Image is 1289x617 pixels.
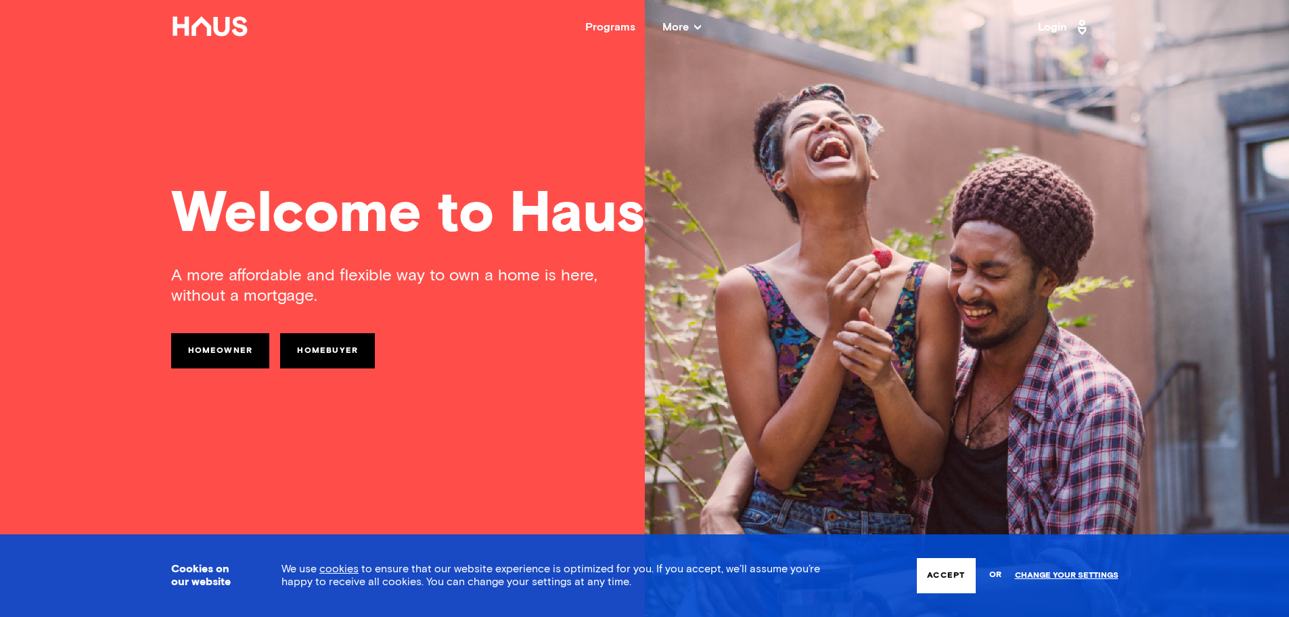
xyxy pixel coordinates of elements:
a: Programs [585,22,635,33]
a: Change your settings [1015,571,1118,580]
button: Accept [917,558,975,593]
span: or [989,563,1001,587]
a: Homeowner [171,333,270,368]
h3: Cookies on our website [171,563,248,589]
a: Homebuyer [280,333,375,368]
div: A more affordable and flexible way to own a home is here, without a mortgage. [171,265,645,306]
div: Welcome to Haus [171,186,1118,244]
a: cookies [319,563,359,574]
span: We use to ensure that our website experience is optimized for you. If you accept, we’ll assume yo... [281,563,820,587]
a: Login [1038,16,1091,38]
span: More [662,22,701,33]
